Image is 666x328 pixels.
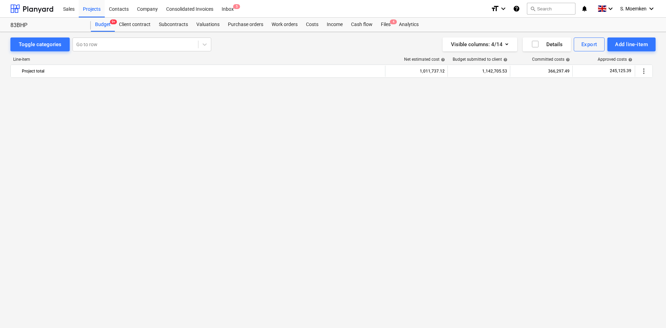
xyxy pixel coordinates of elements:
a: Income [323,18,347,32]
button: Search [527,3,575,15]
span: help [627,58,632,62]
span: 4 [390,19,397,24]
a: Costs [302,18,323,32]
div: Add line-item [615,40,648,49]
a: Subcontracts [155,18,192,32]
div: 366,297.49 [513,66,570,77]
span: search [530,6,536,11]
i: keyboard_arrow_down [606,5,615,13]
a: Valuations [192,18,224,32]
button: Visible columns:4/14 [443,37,517,51]
button: Add line-item [607,37,656,51]
i: format_size [491,5,499,13]
a: Analytics [395,18,423,32]
i: keyboard_arrow_down [499,5,507,13]
div: Budget [91,18,115,32]
div: 83BHP [10,22,83,29]
span: 245,125.39 [609,68,632,74]
span: S. Moemken [620,6,647,11]
div: 1,011,737.12 [388,66,445,77]
span: 5 [233,4,240,9]
div: Approved costs [598,57,632,62]
span: More actions [640,67,648,75]
div: Toggle categories [19,40,61,49]
a: Cash flow [347,18,377,32]
div: Files [377,18,395,32]
i: keyboard_arrow_down [647,5,656,13]
button: Details [523,37,571,51]
div: Export [581,40,597,49]
span: 9+ [110,19,117,24]
div: Line-item [10,57,386,62]
div: Budget submitted to client [453,57,507,62]
span: help [439,58,445,62]
a: Budget9+ [91,18,115,32]
span: help [502,58,507,62]
button: Toggle categories [10,37,70,51]
div: Committed costs [532,57,570,62]
div: Project total [22,66,382,77]
a: Purchase orders [224,18,267,32]
div: Details [531,40,563,49]
i: Knowledge base [513,5,520,13]
a: Client contract [115,18,155,32]
span: help [564,58,570,62]
iframe: Chat Widget [631,295,666,328]
button: Export [574,37,605,51]
a: Work orders [267,18,302,32]
div: 1,142,705.53 [451,66,507,77]
div: Net estimated cost [404,57,445,62]
i: notifications [581,5,588,13]
a: Files4 [377,18,395,32]
div: Visible columns : 4/14 [451,40,509,49]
